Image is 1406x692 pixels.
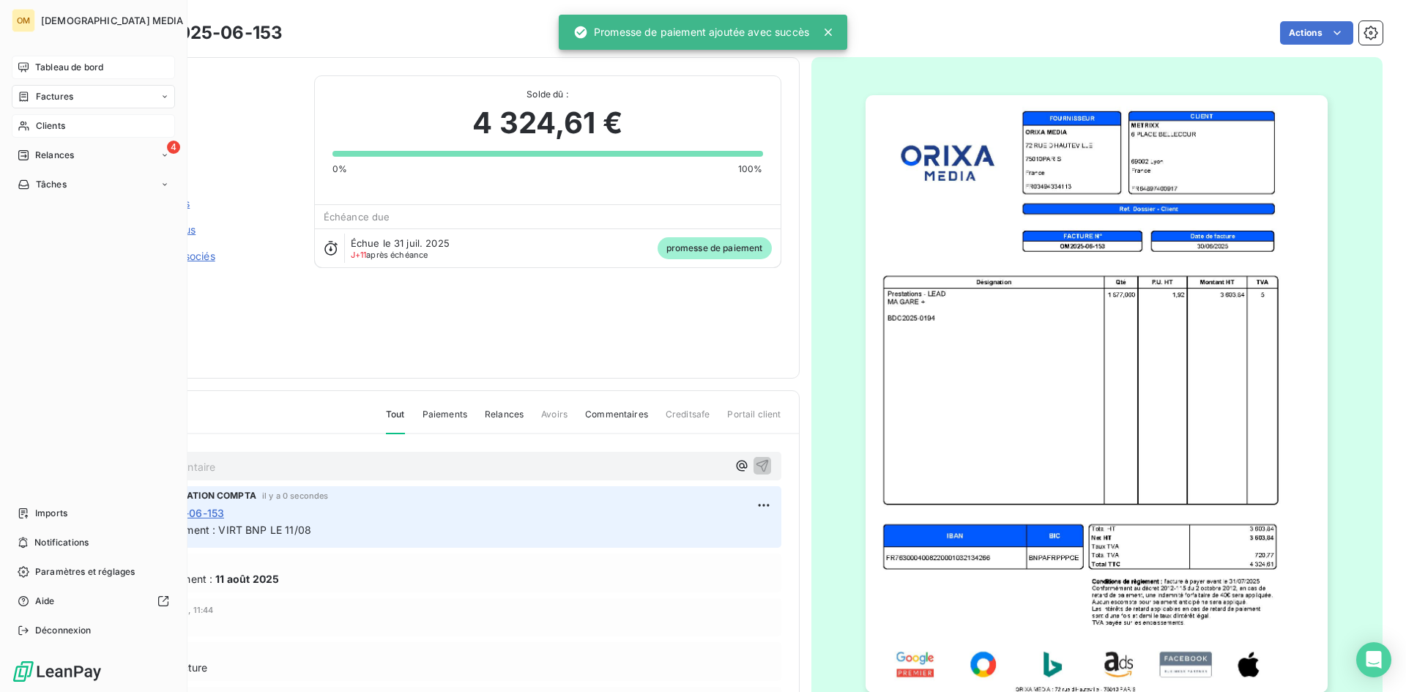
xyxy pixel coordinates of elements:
a: Imports [12,502,175,525]
span: Notifications [34,536,89,549]
span: Portail client [727,408,781,433]
span: Clients [36,119,65,133]
span: Tâches [36,178,67,191]
span: Factures [36,90,73,103]
span: Promesse de paiement : VIRT BNP LE 11/08 [97,524,311,536]
div: Promesse de paiement ajoutée avec succès [573,19,809,45]
span: Creditsafe [666,408,710,433]
span: 0% [332,163,347,176]
span: 411METR [115,93,297,105]
span: Commentaires [585,408,648,433]
span: Tout [386,408,405,434]
a: Tableau de bord [12,56,175,79]
span: Déconnexion [35,624,92,637]
span: Tableau de bord [35,61,103,74]
span: Imports [35,507,67,520]
span: Avoirs [541,408,568,433]
a: Paramètres et réglages [12,560,175,584]
span: Échéance due [324,211,390,223]
span: Échue le 31 juil. 2025 [351,237,450,249]
span: Paramètres et réglages [35,565,135,578]
span: Paiements [423,408,467,433]
span: 4 324,61 € [472,101,622,145]
a: Tâches [12,173,175,196]
div: Open Intercom Messenger [1356,642,1391,677]
span: 100% [738,163,763,176]
span: 4 [167,141,180,154]
span: J+11 [351,250,367,260]
span: promesse de paiement [658,237,772,259]
span: Solde dû : [332,88,763,101]
a: Aide [12,589,175,613]
div: OM [12,9,35,32]
h3: OM2025-06-153 [137,20,283,46]
span: Relances [485,408,524,433]
img: Logo LeanPay [12,660,103,683]
a: Factures [12,85,175,108]
span: 11 août 2025 [215,571,279,587]
span: [DEMOGRAPHIC_DATA] MEDIA [41,15,184,26]
button: Actions [1280,21,1353,45]
span: il y a 0 secondes [262,491,329,500]
span: après échéance [351,250,428,259]
span: Aide [35,595,55,608]
a: Clients [12,114,175,138]
a: 4Relances [12,144,175,167]
span: Relances [35,149,74,162]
